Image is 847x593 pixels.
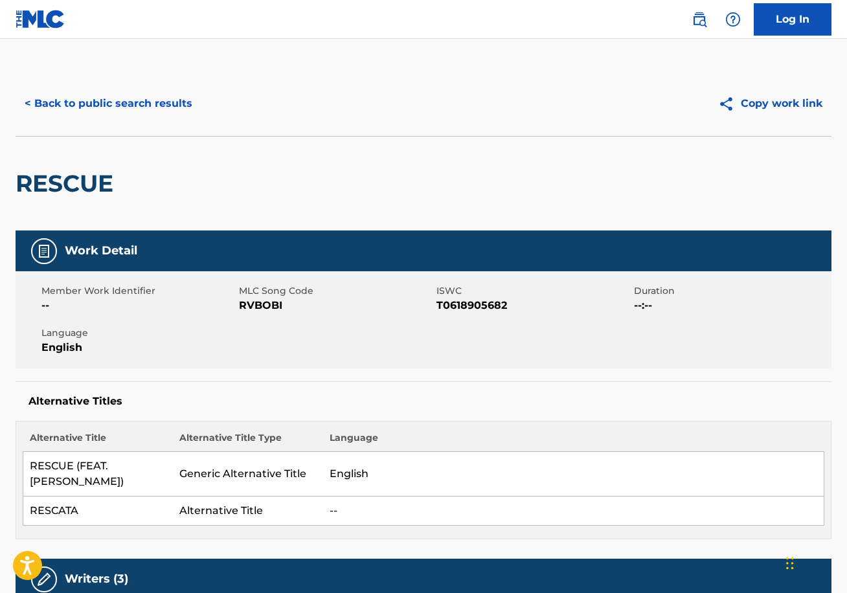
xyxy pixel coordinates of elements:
[16,169,120,198] h2: RESCUE
[634,298,828,313] span: --:--
[16,10,65,28] img: MLC Logo
[754,3,831,36] a: Log In
[173,452,323,497] td: Generic Alternative Title
[786,544,794,583] div: Drag
[36,243,52,259] img: Work Detail
[323,431,824,452] th: Language
[323,497,824,526] td: --
[720,6,746,32] div: Help
[718,96,741,112] img: Copy work link
[23,452,174,497] td: RESCUE (FEAT. [PERSON_NAME])
[65,243,137,258] h5: Work Detail
[239,284,433,298] span: MLC Song Code
[41,340,236,355] span: English
[686,6,712,32] a: Public Search
[173,431,323,452] th: Alternative Title Type
[41,298,236,313] span: --
[436,298,631,313] span: T0618905682
[725,12,741,27] img: help
[23,497,174,526] td: RESCATA
[23,431,174,452] th: Alternative Title
[239,298,433,313] span: RVBOBI
[173,497,323,526] td: Alternative Title
[436,284,631,298] span: ISWC
[65,572,128,587] h5: Writers (3)
[36,572,52,587] img: Writers
[41,284,236,298] span: Member Work Identifier
[28,395,819,408] h5: Alternative Titles
[634,284,828,298] span: Duration
[709,87,831,120] button: Copy work link
[16,87,201,120] button: < Back to public search results
[323,452,824,497] td: English
[692,12,707,27] img: search
[41,326,236,340] span: Language
[782,531,847,593] iframe: Chat Widget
